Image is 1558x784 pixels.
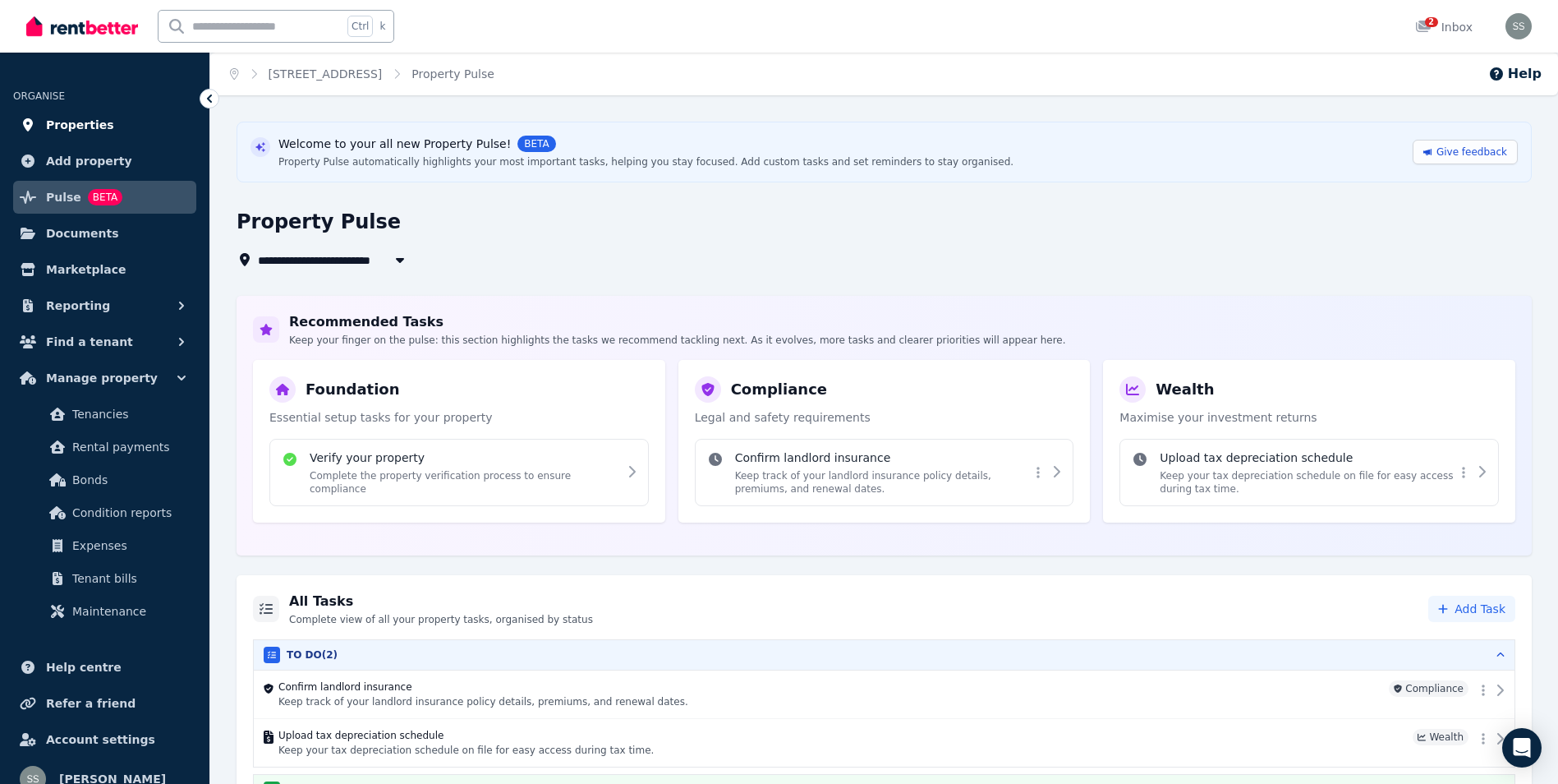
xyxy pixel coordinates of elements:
span: k [379,20,385,33]
span: Welcome to your all new Property Pulse! [278,136,511,152]
span: Expenses [72,536,183,556]
div: Inbox [1415,19,1473,35]
span: Ctrl [347,16,373,37]
button: More options [1030,463,1046,482]
span: Help centre [46,657,122,677]
a: Maintenance [20,595,190,628]
span: Tenancies [72,404,183,424]
div: Verify your propertyComplete the property verification process to ensure compliance [269,439,649,506]
h3: Compliance [731,378,827,401]
a: Refer a friend [13,687,196,720]
span: Pulse [46,187,81,207]
a: Add property [13,145,196,178]
a: PulseBETA [13,181,196,214]
span: Wealth [1413,729,1468,745]
h3: Wealth [1156,378,1214,401]
span: Compliance [1389,680,1468,697]
p: Keep track of your landlord insurance policy details, premiums, and renewal dates. [735,469,1031,496]
h3: Foundation [306,378,400,401]
span: BETA [517,136,555,152]
span: Add property [46,151,132,171]
span: Documents [46,224,119,243]
a: Expenses [20,529,190,562]
span: Maintenance [72,602,183,621]
span: Refer a friend [46,694,136,713]
h2: Recommended Tasks [289,312,1066,332]
h4: Verify your property [310,450,618,466]
h1: Property Pulse [237,209,401,235]
span: Account settings [46,730,155,749]
span: Add Task [1455,601,1505,617]
a: Properties [13,108,196,141]
h4: Confirm landlord insurance [735,450,1031,466]
button: Find a tenant [13,325,196,358]
h4: Upload tax depreciation schedule [278,729,1406,742]
p: Keep your tax depreciation schedule on file for easy access during tax time. [1160,469,1455,496]
div: Open Intercom Messenger [1502,728,1542,768]
span: Properties [46,115,114,135]
button: Help [1488,64,1542,84]
a: Tenancies [20,398,190,431]
a: Documents [13,217,196,250]
a: Help centre [13,651,196,684]
p: Essential setup tasks for your property [269,409,649,426]
a: Bonds [20,463,190,496]
a: Give feedback [1413,140,1518,164]
p: Keep your finger on the pulse: this section highlights the tasks we recommend tackling next. As i... [289,334,1066,347]
p: Keep your tax depreciation schedule on file for easy access during tax time. [278,744,1406,757]
a: Rental payments [20,431,190,463]
div: Property Pulse automatically highlights your most important tasks, helping you stay focused. Add ... [278,155,1013,168]
span: BETA [88,189,122,205]
h2: All Tasks [289,592,593,611]
span: Manage property [46,368,158,388]
span: 2 [1425,17,1438,27]
img: Sam Silvestro [1505,13,1532,39]
h4: Confirm landlord insurance [278,680,1382,694]
img: RentBetter [26,14,138,39]
span: Give feedback [1436,145,1507,159]
span: Bonds [72,470,183,490]
span: Reporting [46,296,110,316]
span: Condition reports [72,503,183,523]
span: Tenant bills [72,569,183,588]
a: Tenant bills [20,562,190,595]
span: Marketplace [46,260,126,279]
p: Complete the property verification process to ensure compliance [310,469,618,496]
button: More options [1475,680,1491,700]
nav: Breadcrumb [210,53,514,95]
button: Add Task [1428,596,1515,622]
button: Reporting [13,289,196,322]
a: Condition reports [20,496,190,529]
a: Property Pulse [411,67,494,81]
span: Rental payments [72,437,183,457]
button: Manage property [13,362,196,394]
p: Keep track of your landlord insurance policy details, premiums, and renewal dates. [278,695,1382,708]
a: Marketplace [13,253,196,286]
p: Maximise your investment returns [1119,409,1499,426]
a: [STREET_ADDRESS] [269,67,383,81]
p: Legal and safety requirements [695,409,1074,426]
button: More options [1475,729,1491,749]
span: ORGANISE [13,90,65,102]
div: Confirm landlord insuranceKeep track of your landlord insurance policy details, premiums, and ren... [695,439,1074,506]
h3: TO DO ( 2 ) [287,648,338,662]
h4: Upload tax depreciation schedule [1160,450,1455,466]
a: Account settings [13,723,196,756]
p: Complete view of all your property tasks, organised by status [289,613,593,626]
button: TO DO(2) [254,640,1514,670]
span: Find a tenant [46,332,133,352]
div: Upload tax depreciation scheduleKeep your tax depreciation schedule on file for easy access durin... [1119,439,1499,506]
button: More options [1455,463,1472,482]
